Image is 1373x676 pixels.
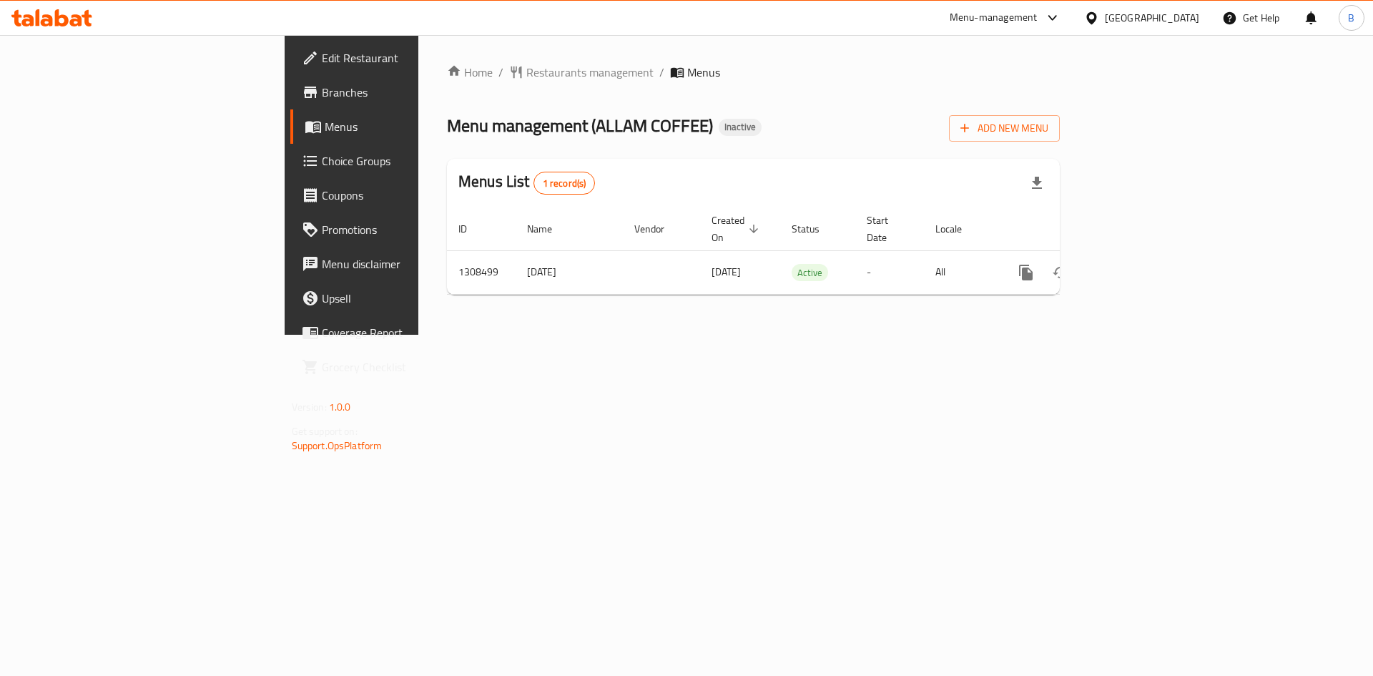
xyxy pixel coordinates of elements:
[855,250,924,294] td: -
[719,119,762,136] div: Inactive
[1348,10,1354,26] span: B
[322,290,503,307] span: Upsell
[960,119,1048,137] span: Add New Menu
[292,422,358,441] span: Get support on:
[509,64,654,81] a: Restaurants management
[290,41,514,75] a: Edit Restaurant
[949,115,1060,142] button: Add New Menu
[322,221,503,238] span: Promotions
[290,281,514,315] a: Upsell
[292,436,383,455] a: Support.OpsPlatform
[322,49,503,67] span: Edit Restaurant
[712,212,763,246] span: Created On
[322,152,503,170] span: Choice Groups
[687,64,720,81] span: Menus
[322,187,503,204] span: Coupons
[290,178,514,212] a: Coupons
[534,177,595,190] span: 1 record(s)
[924,250,998,294] td: All
[867,212,907,246] span: Start Date
[458,171,595,195] h2: Menus List
[290,144,514,178] a: Choice Groups
[712,263,741,281] span: [DATE]
[325,118,503,135] span: Menus
[719,121,762,133] span: Inactive
[290,75,514,109] a: Branches
[533,172,596,195] div: Total records count
[1020,166,1054,200] div: Export file
[447,64,1060,81] nav: breadcrumb
[322,358,503,376] span: Grocery Checklist
[1009,255,1043,290] button: more
[998,207,1158,251] th: Actions
[634,220,683,237] span: Vendor
[659,64,664,81] li: /
[290,350,514,384] a: Grocery Checklist
[935,220,980,237] span: Locale
[292,398,327,416] span: Version:
[290,247,514,281] a: Menu disclaimer
[322,255,503,273] span: Menu disclaimer
[792,265,828,281] span: Active
[290,109,514,144] a: Menus
[322,84,503,101] span: Branches
[290,315,514,350] a: Coverage Report
[322,324,503,341] span: Coverage Report
[329,398,351,416] span: 1.0.0
[290,212,514,247] a: Promotions
[527,220,571,237] span: Name
[447,207,1158,295] table: enhanced table
[447,109,713,142] span: Menu management ( ALLAM COFFEE )
[1105,10,1199,26] div: [GEOGRAPHIC_DATA]
[516,250,623,294] td: [DATE]
[526,64,654,81] span: Restaurants management
[792,220,838,237] span: Status
[950,9,1038,26] div: Menu-management
[458,220,486,237] span: ID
